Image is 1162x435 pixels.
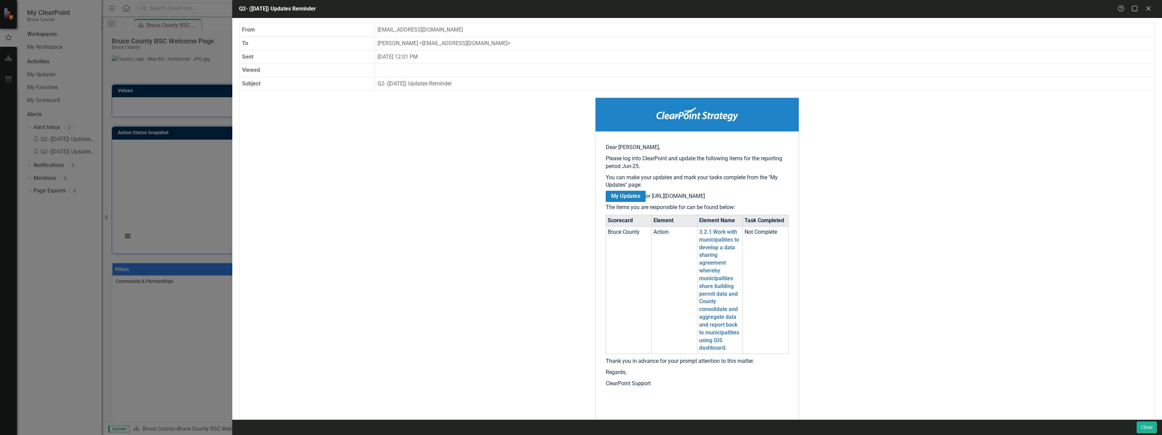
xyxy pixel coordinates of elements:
[375,23,1155,37] td: [EMAIL_ADDRESS][DOMAIN_NAME]
[743,226,789,354] td: Not Complete
[743,215,789,226] th: Task Completed
[606,357,789,365] p: Thank you in advance for your prompt attention to this matter.
[239,77,375,91] th: Subject
[657,107,738,121] img: ClearPoint Strategy
[1137,421,1157,433] button: Close
[239,23,375,37] th: From
[239,64,375,77] th: Viewed
[375,50,1155,64] td: [DATE] 12:01 PM
[606,144,789,151] p: Dear [PERSON_NAME],
[697,215,743,226] th: Element Name
[651,215,697,226] th: Element
[699,229,739,351] a: 3.2.1 Work with municipalities to develop a data sharing agreement whereby municipalities share b...
[651,226,697,354] td: Action
[375,37,1155,50] td: [PERSON_NAME] [EMAIL_ADDRESS][DOMAIN_NAME]
[606,226,652,354] td: Bruce County
[419,40,422,46] span: <
[239,5,316,12] span: Q2- ([DATE]) Updates Reminder
[606,174,789,189] p: You can make your updates and mark your tasks complete from the "My Updates" page:
[606,380,789,388] p: ClearPoint Support
[606,191,646,202] a: My Updates
[239,50,375,64] th: Sent
[606,215,652,226] th: Scorecard
[606,192,789,200] p: or [URL][DOMAIN_NAME]
[375,77,1155,91] td: Q2- ([DATE]) Updates Reminder
[239,37,375,50] th: To
[508,40,510,46] span: >
[606,369,789,376] p: Regards,
[606,155,789,170] p: Please log into ClearPoint and update the following items for the reporting period Jun-25.
[606,204,789,211] p: The items you are responsible for can be found below:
